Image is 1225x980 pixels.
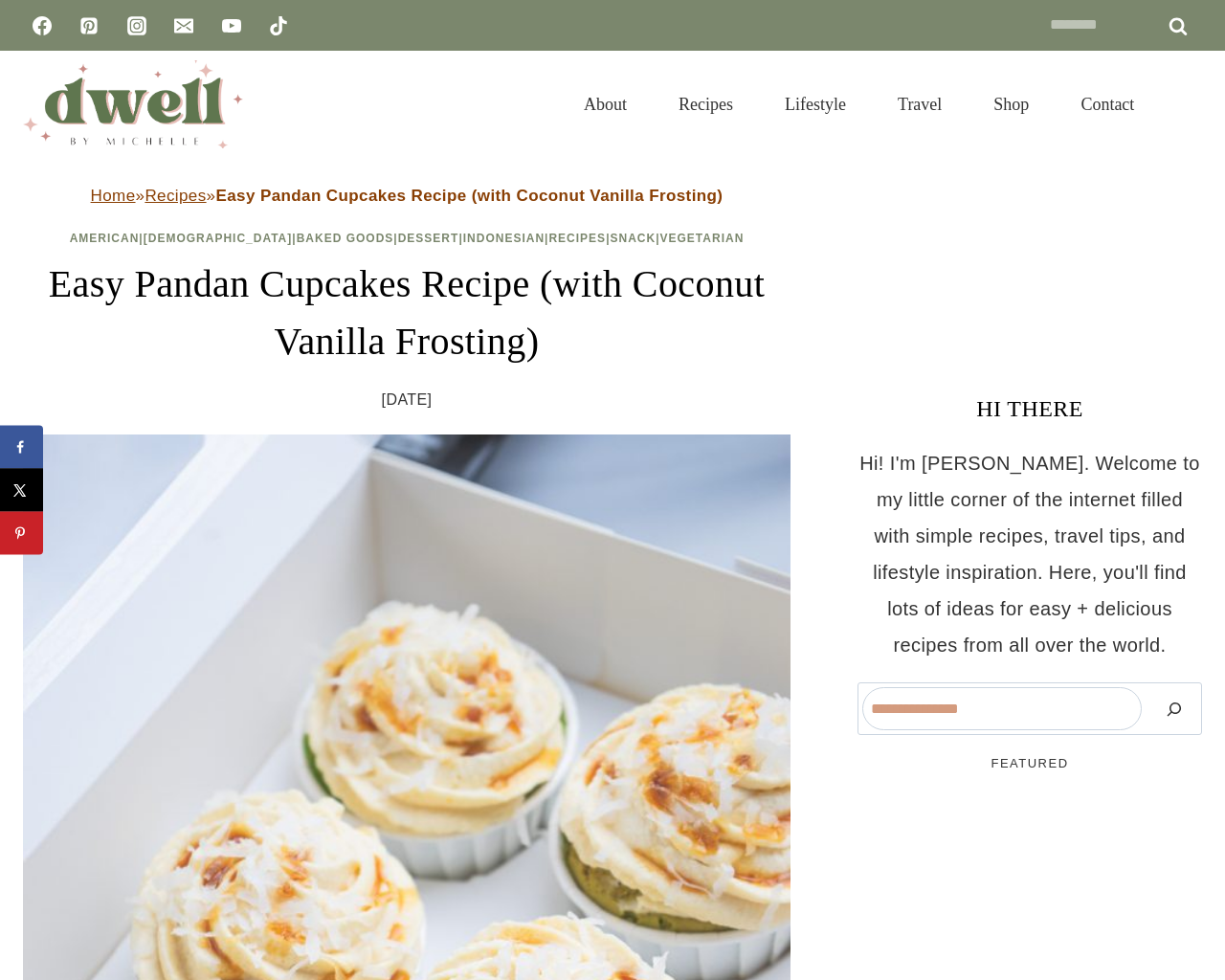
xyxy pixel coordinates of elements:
[968,71,1055,138] a: Shop
[1151,687,1197,730] button: Search
[70,232,140,245] a: American
[70,232,745,245] span: | | | | | | |
[70,7,108,45] a: Pinterest
[118,7,156,45] a: Instagram
[463,232,545,245] a: Indonesian
[23,60,243,148] img: DWELL by michelle
[23,7,61,45] a: Facebook
[144,232,293,245] a: [DEMOGRAPHIC_DATA]
[660,232,745,245] a: Vegetarian
[857,754,1202,773] h5: FEATURED
[398,232,459,245] a: Dessert
[212,7,251,45] a: YouTube
[165,7,203,45] a: Email
[548,232,606,245] a: Recipes
[215,187,723,205] strong: Easy Pandan Cupcakes Recipe (with Coconut Vanilla Frosting)
[23,256,791,370] h1: Easy Pandan Cupcakes Recipe (with Coconut Vanilla Frosting)
[145,187,206,205] a: Recipes
[872,71,968,138] a: Travel
[558,71,1160,138] nav: Primary Navigation
[759,71,872,138] a: Lifestyle
[91,187,136,205] a: Home
[297,232,394,245] a: Baked Goods
[1055,71,1160,138] a: Contact
[653,71,759,138] a: Recipes
[382,386,433,414] time: [DATE]
[857,445,1202,663] p: Hi! I'm [PERSON_NAME]. Welcome to my little corner of the internet filled with simple recipes, tr...
[259,7,298,45] a: TikTok
[91,187,724,205] span: » »
[1169,88,1202,121] button: View Search Form
[857,391,1202,426] h3: HI THERE
[610,232,656,245] a: Snack
[558,71,653,138] a: About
